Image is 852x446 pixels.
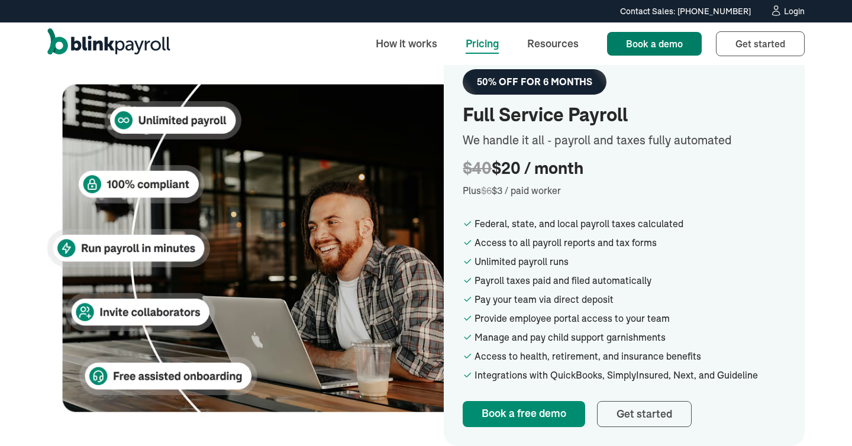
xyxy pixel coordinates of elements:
a: Get started [597,401,692,427]
div: Provide employee portal access to your team [475,311,786,325]
a: Book a demo [607,32,702,56]
div: Contact Sales: [PHONE_NUMBER] [620,5,751,18]
a: Resources [518,31,588,56]
a: Login [770,5,805,18]
iframe: Chat Widget [793,389,852,446]
a: Book a free demo [463,401,585,427]
div: Access to all payroll reports and tax forms [475,235,786,250]
div: Plus $3 / paid worker [463,183,786,198]
div: Integrations with QuickBooks, SimplyInsured, Next, and Guideline [475,368,786,382]
div: We handle it all - payroll and taxes fully automated [463,131,786,149]
h2: Full Service Payroll [463,104,786,127]
span: Get started [735,38,785,50]
a: home [47,28,170,59]
div: 50% OFF FOR 6 MONTHS [477,76,592,88]
a: How it works [366,31,447,56]
div: Federal, state, and local payroll taxes calculated [475,216,786,231]
span: Book a demo [626,38,683,50]
div: Pay your team via direct deposit [475,292,786,306]
span: $40 [463,159,492,177]
div: Login [784,7,805,15]
a: Get started [716,31,805,56]
div: $20 / month [463,159,786,179]
div: Payroll taxes paid and filed automatically [475,273,786,287]
a: Pricing [456,31,508,56]
div: Access to health, retirement, and insurance benefits [475,349,786,363]
div: Manage and pay child support garnishments [475,330,786,344]
div: Unlimited payroll runs [475,254,786,269]
span: $6 [481,185,492,196]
